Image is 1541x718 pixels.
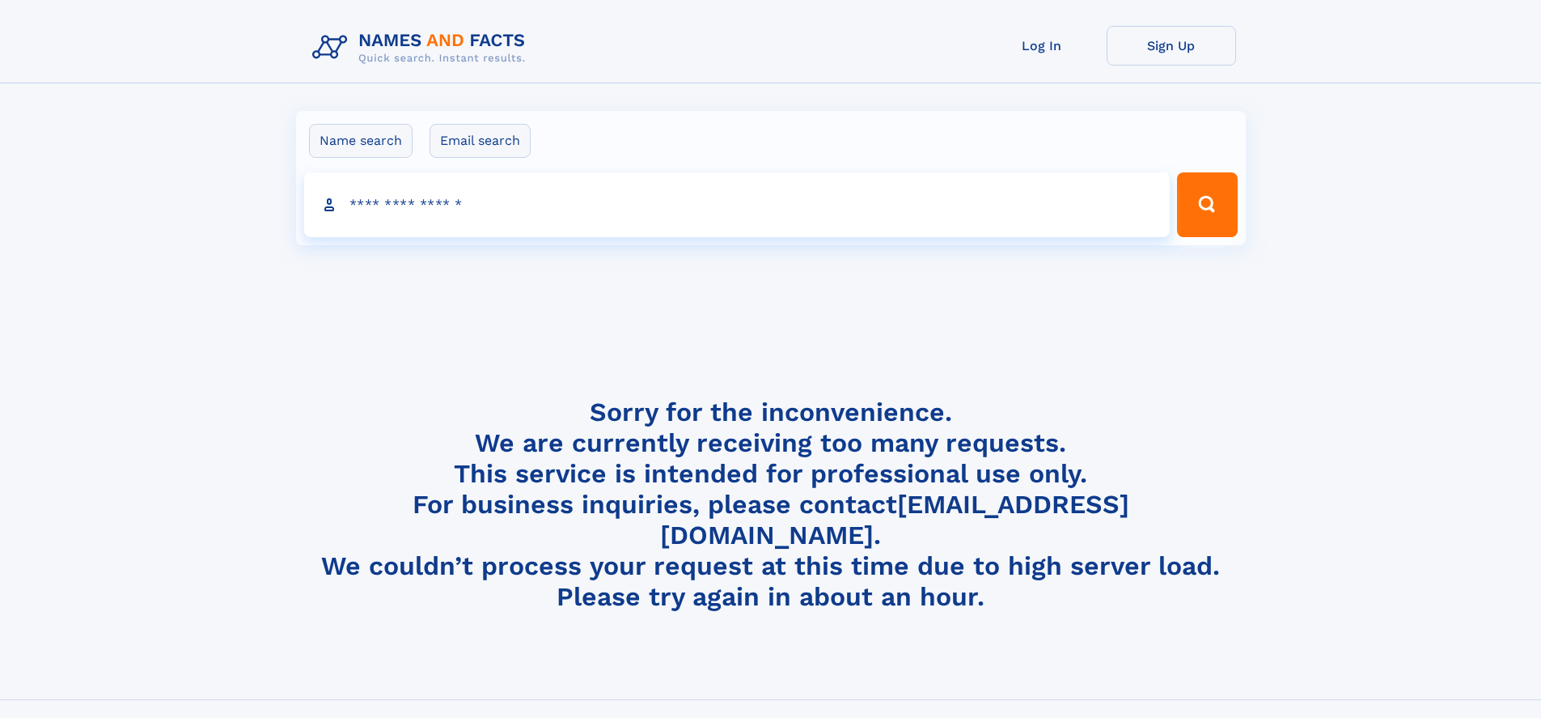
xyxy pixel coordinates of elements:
[430,124,531,158] label: Email search
[660,489,1129,550] a: [EMAIL_ADDRESS][DOMAIN_NAME]
[1107,26,1236,66] a: Sign Up
[1177,172,1237,237] button: Search Button
[977,26,1107,66] a: Log In
[304,172,1171,237] input: search input
[306,397,1236,613] h4: Sorry for the inconvenience. We are currently receiving too many requests. This service is intend...
[309,124,413,158] label: Name search
[306,26,539,70] img: Logo Names and Facts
